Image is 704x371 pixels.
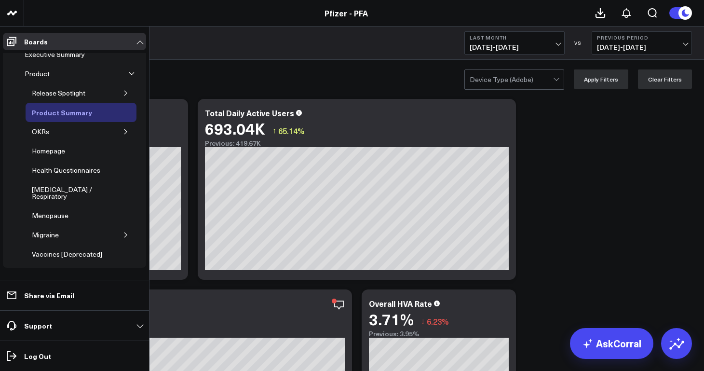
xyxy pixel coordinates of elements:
[597,35,687,41] b: Previous Period
[369,310,414,328] div: 3.71%
[24,352,51,360] p: Log Out
[470,35,559,41] b: Last Month
[570,328,653,359] a: AskCorral
[29,145,68,157] div: Homepage
[421,315,425,328] span: ↓
[574,69,628,89] button: Apply Filters
[26,225,65,245] a: Migraine
[26,180,131,206] a: [MEDICAL_DATA] / Respiratory
[29,87,88,99] div: Release Spotlight
[278,125,305,136] span: 65.14%
[29,184,127,202] div: [MEDICAL_DATA] / Respiratory
[29,248,105,260] div: Vaccines [Deprecated]
[29,126,52,137] div: OKRs
[24,291,74,299] p: Share via Email
[272,124,276,137] span: ↑
[427,316,449,327] span: 6.23%
[26,161,107,180] a: Health Questionnaires
[205,139,509,147] div: Previous: 419.67K
[325,8,368,18] a: Pfizer - PFA
[26,122,55,141] a: OKRs
[26,206,75,225] a: Menopause
[592,31,692,55] button: Previous Period[DATE]-[DATE]
[22,68,52,80] div: Product
[205,108,294,118] div: Total Daily Active Users
[41,330,345,338] div: Previous: 13.99K
[18,45,91,64] a: Executive Summary
[205,120,265,137] div: 693.04K
[26,103,98,122] a: Product Summary
[26,141,71,161] a: Homepage
[18,64,56,83] a: Product
[464,31,565,55] button: Last Month[DATE]-[DATE]
[24,38,48,45] p: Boards
[597,43,687,51] span: [DATE] - [DATE]
[369,330,509,338] div: Previous: 3.95%
[22,49,87,60] div: Executive Summary
[29,210,71,221] div: Menopause
[3,347,146,365] a: Log Out
[569,40,587,46] div: VS
[26,245,108,264] a: Vaccines [Deprecated]
[29,107,95,118] div: Product Summary
[470,43,559,51] span: [DATE] - [DATE]
[29,165,103,176] div: Health Questionnaires
[26,83,92,103] a: Release Spotlight
[29,229,61,241] div: Migraine
[638,69,692,89] button: Clear Filters
[369,298,432,309] div: Overall HVA Rate
[26,264,101,283] a: Prescription Savings
[24,322,52,330] p: Support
